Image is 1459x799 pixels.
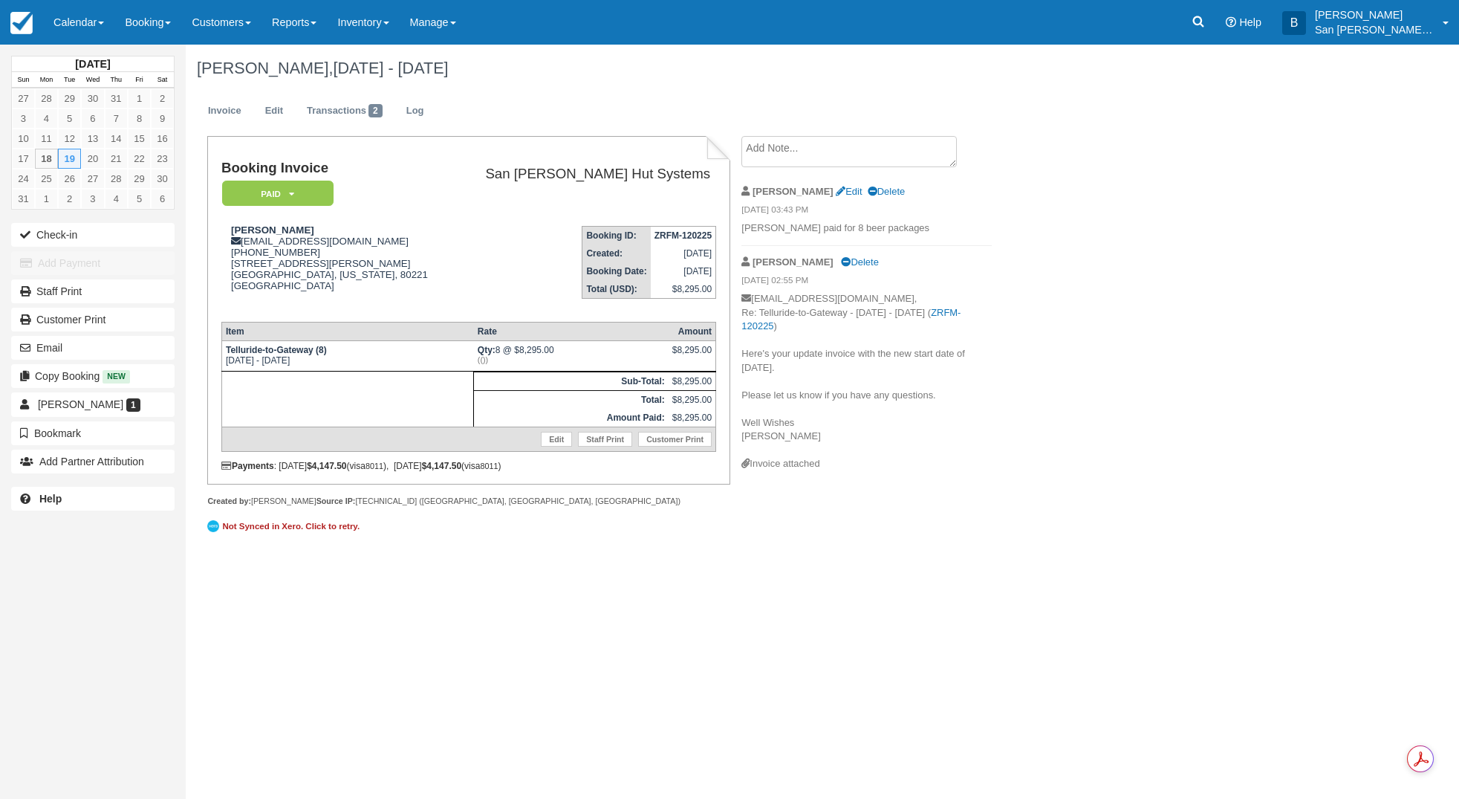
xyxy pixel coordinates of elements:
[672,345,712,367] div: $8,295.00
[651,280,716,299] td: $8,295.00
[105,189,128,209] a: 4
[1315,7,1434,22] p: [PERSON_NAME]
[669,372,716,390] td: $8,295.00
[128,149,151,169] a: 22
[35,109,58,129] a: 4
[1282,11,1306,35] div: B
[35,149,58,169] a: 18
[753,186,834,197] strong: [PERSON_NAME]
[11,450,175,473] button: Add Partner Attribution
[128,72,151,88] th: Fri
[368,104,383,117] span: 2
[11,392,175,416] a: [PERSON_NAME] 1
[207,496,729,507] div: [PERSON_NAME] [TECHNICAL_ID] ([GEOGRAPHIC_DATA], [GEOGRAPHIC_DATA], [GEOGRAPHIC_DATA])
[1315,22,1434,37] p: San [PERSON_NAME] Hut Systems
[478,345,495,355] strong: Qty
[307,461,346,471] strong: $4,147.50
[741,274,992,291] em: [DATE] 02:55 PM
[128,109,151,129] a: 8
[151,149,174,169] a: 23
[221,161,452,176] h1: Booking Invoice
[11,364,175,388] button: Copy Booking New
[395,97,435,126] a: Log
[741,204,992,220] em: [DATE] 03:43 PM
[11,487,175,511] a: Help
[151,169,174,189] a: 30
[333,59,448,77] span: [DATE] - [DATE]
[836,186,862,197] a: Edit
[221,461,274,471] strong: Payments
[58,72,81,88] th: Tue
[11,336,175,360] button: Email
[207,518,363,534] a: Not Synced in Xero. Click to retry.
[151,109,174,129] a: 9
[669,322,716,340] th: Amount
[12,72,35,88] th: Sun
[11,279,175,303] a: Staff Print
[11,223,175,247] button: Check-in
[231,224,314,236] strong: [PERSON_NAME]
[226,345,327,355] strong: Telluride-to-Gateway (8)
[582,227,651,245] th: Booking ID:
[11,421,175,445] button: Bookmark
[128,169,151,189] a: 29
[81,169,104,189] a: 27
[58,129,81,149] a: 12
[105,88,128,109] a: 31
[478,355,665,364] em: (())
[126,398,140,412] span: 1
[105,169,128,189] a: 28
[11,308,175,331] a: Customer Print
[669,409,716,427] td: $8,295.00
[474,322,669,340] th: Rate
[578,432,632,447] a: Staff Print
[151,72,174,88] th: Sat
[541,432,572,447] a: Edit
[81,88,104,109] a: 30
[221,340,473,371] td: [DATE] - [DATE]
[10,12,33,34] img: checkfront-main-nav-mini-logo.png
[582,280,651,299] th: Total (USD):
[741,221,992,236] p: [PERSON_NAME] paid for 8 beer packages
[651,262,716,280] td: [DATE]
[12,109,35,129] a: 3
[12,169,35,189] a: 24
[105,149,128,169] a: 21
[638,432,712,447] a: Customer Print
[458,166,710,182] h2: San [PERSON_NAME] Hut Systems
[316,496,356,505] strong: Source IP:
[582,245,651,262] th: Created:
[39,493,62,505] b: Help
[103,370,130,383] span: New
[207,496,251,505] strong: Created by:
[197,59,1269,77] h1: [PERSON_NAME],
[58,109,81,129] a: 5
[753,256,834,268] strong: [PERSON_NAME]
[35,129,58,149] a: 11
[128,189,151,209] a: 5
[35,72,58,88] th: Mon
[1226,17,1236,28] i: Help
[868,186,905,197] a: Delete
[81,149,104,169] a: 20
[81,72,104,88] th: Wed
[669,390,716,409] td: $8,295.00
[474,409,669,427] th: Amount Paid:
[58,189,81,209] a: 2
[11,251,175,275] button: Add Payment
[12,129,35,149] a: 10
[221,461,716,471] div: : [DATE] (visa ), [DATE] (visa )
[474,390,669,409] th: Total:
[75,58,110,70] strong: [DATE]
[12,189,35,209] a: 31
[128,129,151,149] a: 15
[58,149,81,169] a: 19
[81,129,104,149] a: 13
[221,180,328,207] a: Paid
[81,189,104,209] a: 3
[81,109,104,129] a: 6
[582,262,651,280] th: Booking Date:
[841,256,878,268] a: Delete
[128,88,151,109] a: 1
[651,245,716,262] td: [DATE]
